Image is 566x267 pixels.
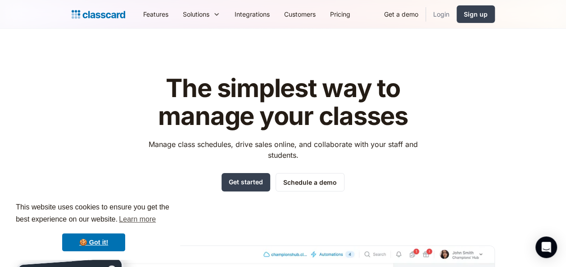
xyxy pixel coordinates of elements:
p: Manage class schedules, drive sales online, and collaborate with your staff and students. [140,139,426,160]
a: Integrations [227,4,277,24]
a: Pricing [323,4,358,24]
a: Sign up [457,5,495,23]
a: Get started [222,173,270,191]
div: Solutions [183,9,209,19]
div: Solutions [176,4,227,24]
a: Schedule a demo [276,173,344,191]
a: Customers [277,4,323,24]
a: Get a demo [377,4,426,24]
a: home [72,8,125,21]
a: learn more about cookies [118,213,157,226]
div: Sign up [464,9,488,19]
h1: The simplest way to manage your classes [140,75,426,130]
span: This website uses cookies to ensure you get the best experience on our website. [16,202,172,226]
a: Login [426,4,457,24]
a: Features [136,4,176,24]
div: Open Intercom Messenger [535,236,557,258]
a: dismiss cookie message [62,233,125,251]
div: cookieconsent [7,193,180,260]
